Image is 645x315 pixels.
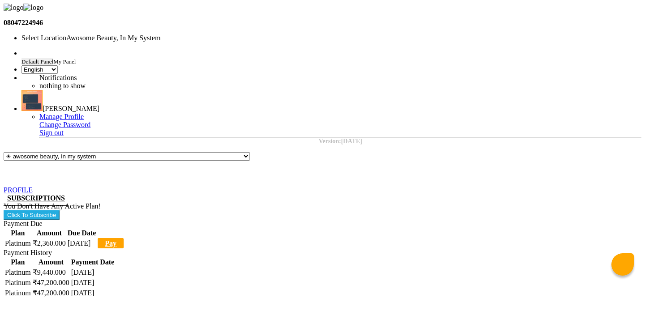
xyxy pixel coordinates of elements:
a: SUBSCRIPTIONS [4,191,69,206]
div: Version:[DATE] [39,138,641,145]
td: [DATE] [67,238,97,248]
td: ₹9,440.000 [32,268,70,277]
span: [PERSON_NAME] [43,105,99,112]
th: Payment Date [71,258,115,267]
td: [DATE] [71,288,115,298]
div: Notifications [39,74,263,82]
td: [DATE] [71,268,115,277]
td: Platinum [4,268,31,277]
th: Plan [4,229,31,238]
span: My Panel [53,58,76,65]
div: You Don't Have Any Active Plan! [4,202,641,210]
iframe: chat widget [607,279,636,306]
div: Payment History [4,249,641,257]
a: PROFILE [4,186,33,194]
img: logo [4,4,23,12]
td: ₹47,200.000 [32,278,70,287]
div: Payment Due [4,220,641,228]
span: Default Panel [21,58,53,65]
a: Pay [98,238,124,248]
b: 08047224946 [4,19,43,26]
td: Platinum [4,278,31,287]
th: Plan [4,258,31,267]
td: ₹47,200.000 [32,288,70,298]
a: Sign out [39,129,64,136]
img: logo [23,4,43,12]
td: Platinum [4,238,31,248]
img: Dhiraj Mokal [21,90,43,111]
td: [DATE] [71,278,115,287]
button: Click To Subscribe [4,210,60,220]
li: nothing to show [39,82,263,90]
a: Manage Profile [39,113,84,120]
th: Amount [32,258,70,267]
th: Due Date [67,229,97,238]
td: Platinum [4,288,31,298]
a: Change Password [39,121,90,128]
td: ₹2,360.000 [32,238,66,248]
th: Amount [32,229,66,238]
